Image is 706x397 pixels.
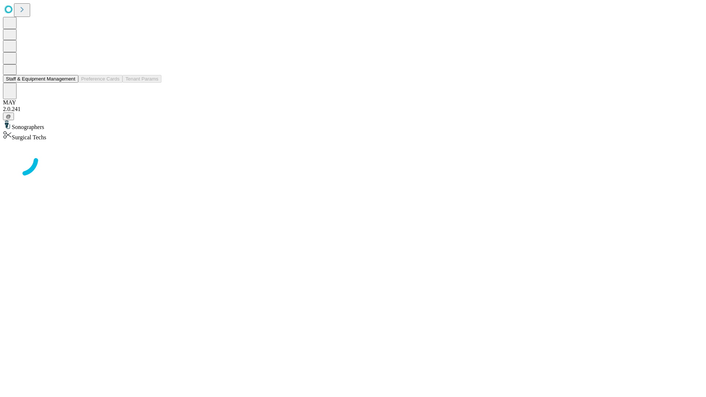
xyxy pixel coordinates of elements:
[6,114,11,119] span: @
[3,99,703,106] div: MAY
[122,75,161,83] button: Tenant Params
[3,75,78,83] button: Staff & Equipment Management
[3,130,703,141] div: Surgical Techs
[78,75,122,83] button: Preference Cards
[3,120,703,130] div: Sonographers
[3,112,14,120] button: @
[3,106,703,112] div: 2.0.241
